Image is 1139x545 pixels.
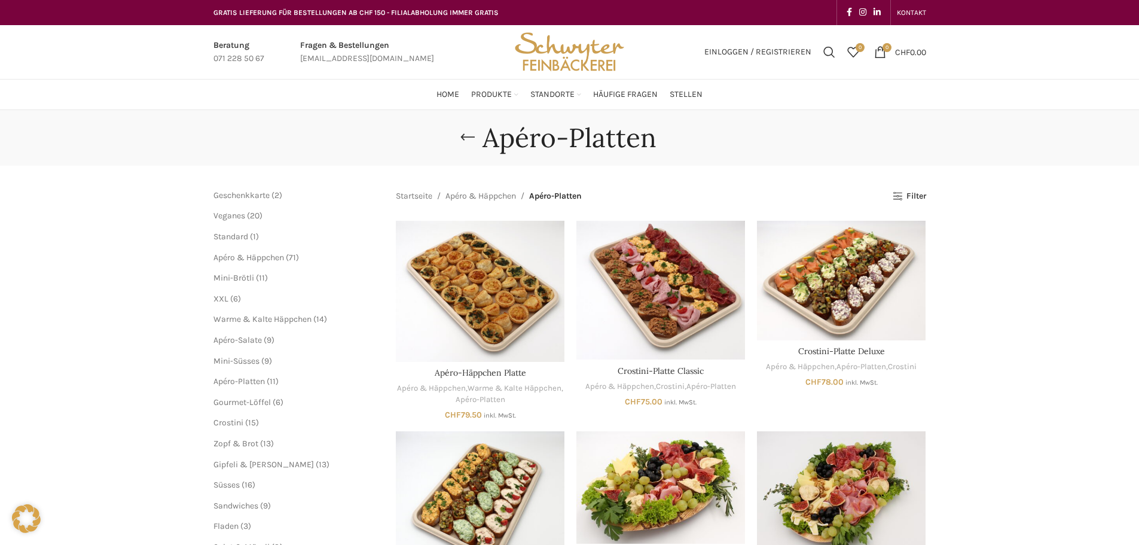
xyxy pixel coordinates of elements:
[618,366,704,376] a: Crostini-Platte Classic
[530,83,581,106] a: Standorte
[213,356,259,366] a: Mini-Süsses
[817,40,841,64] a: Suchen
[396,190,432,203] a: Startseite
[276,397,280,407] span: 6
[585,381,654,392] a: Apéro & Häppchen
[274,190,279,200] span: 2
[888,361,917,373] a: Crostini
[593,83,658,106] a: Häufige Fragen
[233,294,238,304] span: 6
[396,190,582,203] nav: Breadcrumb
[213,8,499,17] span: GRATIS LIEFERUNG FÜR BESTELLUNGEN AB CHF 150 - FILIALABHOLUNG IMMER GRATIS
[445,410,482,420] bdi: 79.50
[836,361,886,373] a: Apéro-Platten
[870,4,884,21] a: Linkedin social link
[841,40,865,64] a: 0
[856,43,865,52] span: 0
[263,439,271,449] span: 13
[213,397,271,407] a: Gourmet-Löffel
[841,40,865,64] div: Meine Wunschliste
[213,418,243,428] a: Crostini
[757,221,926,340] a: Crostini-Platte Deluxe
[213,501,258,511] a: Sandwiches
[213,459,314,470] a: Gipfeli & [PERSON_NAME]
[250,211,259,221] span: 20
[316,314,324,324] span: 14
[213,376,265,386] span: Apéro-Platten
[435,367,526,378] a: Apéro-Häppchen Platte
[396,383,564,405] div: , ,
[593,89,658,101] span: Häufige Fragen
[213,335,262,345] a: Apéro-Salate
[656,381,685,392] a: Crostini
[468,383,561,394] a: Warme & Kalte Häppchen
[267,335,271,345] span: 9
[213,232,248,242] a: Standard
[798,346,885,357] a: Crostini-Platte Deluxe
[264,356,269,366] span: 9
[895,47,910,57] span: CHF
[243,521,248,531] span: 3
[843,4,856,21] a: Facebook social link
[263,501,268,511] span: 9
[213,252,284,263] a: Apéro & Häppchen
[897,8,926,17] span: KONTAKT
[436,89,459,101] span: Home
[397,383,466,394] a: Apéro & Häppchen
[686,381,736,392] a: Apéro-Platten
[270,376,276,386] span: 11
[471,89,512,101] span: Produkte
[698,40,817,64] a: Einloggen / Registrieren
[213,314,312,324] a: Warme & Kalte Häppchen
[664,398,697,406] small: inkl. MwSt.
[670,83,703,106] a: Stellen
[207,83,932,106] div: Main navigation
[511,25,628,79] img: Bäckerei Schwyter
[895,47,926,57] bdi: 0.00
[213,480,240,490] span: Süsses
[511,46,628,56] a: Site logo
[757,361,926,373] div: , ,
[396,221,564,362] a: Apéro-Häppchen Platte
[893,191,926,202] a: Filter
[213,273,254,283] a: Mini-Brötli
[704,48,811,56] span: Einloggen / Registrieren
[213,294,228,304] a: XXL
[856,4,870,21] a: Instagram social link
[289,252,296,263] span: 71
[625,397,641,407] span: CHF
[483,122,656,154] h1: Apéro-Platten
[259,273,265,283] span: 11
[319,459,326,470] span: 13
[213,521,239,531] a: Fladen
[897,1,926,25] a: KONTAKT
[529,190,582,203] span: Apéro-Platten
[248,418,256,428] span: 15
[576,431,745,544] a: Fleisch-Käse Platte 4 Pers.
[766,361,835,373] a: Apéro & Häppchen
[670,89,703,101] span: Stellen
[436,83,459,106] a: Home
[453,126,483,150] a: Go back
[213,190,270,200] a: Geschenkkarte
[213,211,245,221] a: Veganes
[456,394,505,406] a: Apéro-Platten
[213,439,258,449] a: Zopf & Brot
[245,480,252,490] span: 16
[845,379,878,386] small: inkl. MwSt.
